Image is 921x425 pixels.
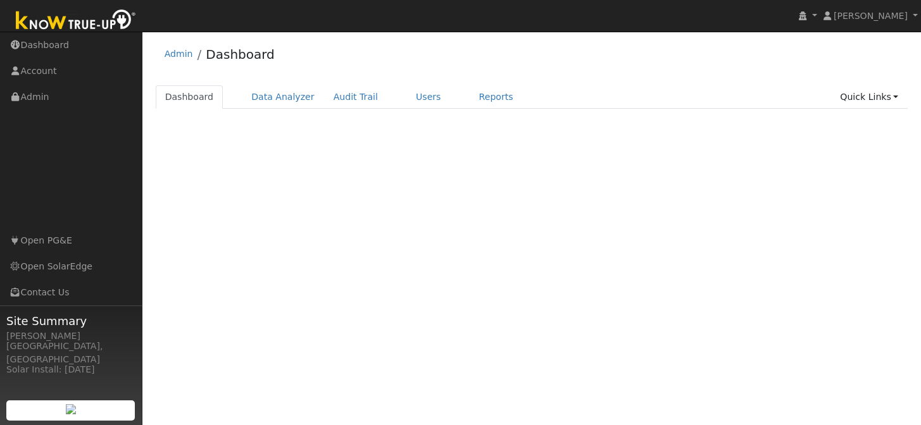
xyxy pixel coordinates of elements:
a: Dashboard [156,85,223,109]
a: Users [406,85,451,109]
a: Data Analyzer [242,85,324,109]
a: Audit Trail [324,85,387,109]
a: Quick Links [830,85,908,109]
img: retrieve [66,404,76,414]
div: [GEOGRAPHIC_DATA], [GEOGRAPHIC_DATA] [6,340,135,366]
span: [PERSON_NAME] [834,11,908,21]
a: Admin [165,49,193,59]
img: Know True-Up [9,7,142,35]
div: Solar Install: [DATE] [6,363,135,376]
span: Site Summary [6,312,135,330]
a: Dashboard [206,47,275,62]
div: [PERSON_NAME] [6,330,135,343]
a: Reports [470,85,523,109]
